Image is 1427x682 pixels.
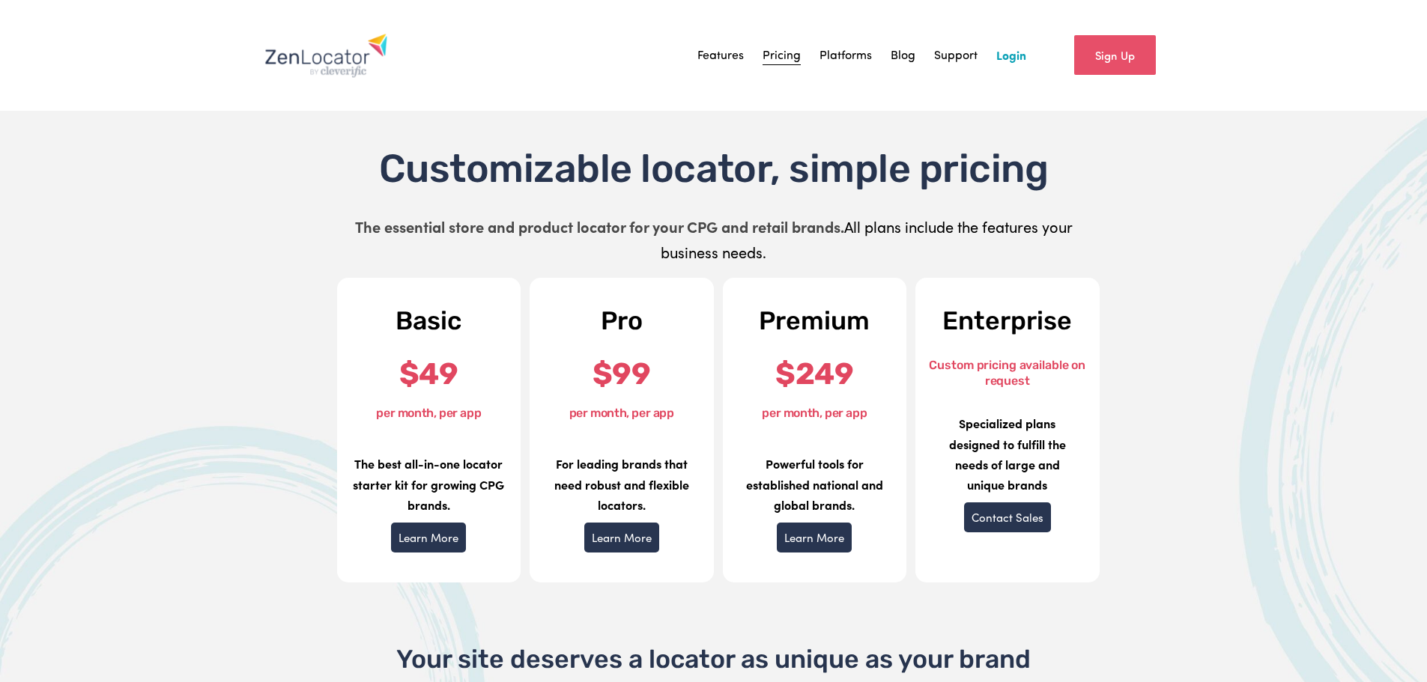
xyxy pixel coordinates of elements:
font: per month, per app [376,406,481,420]
strong: Powerful tools for established national and global brands. [746,455,883,512]
strong: The best all-in-one locator starter kit for growing CPG brands. [353,455,504,512]
font: Custom pricing available on request [929,358,1085,388]
h2: Premium [736,308,894,335]
a: Features [697,44,744,67]
a: Platforms [819,44,872,67]
strong: Specialized plans designed to fulfill the needs of large and unique brands [949,415,1066,493]
a: Blog [891,44,915,67]
strong: For leading brands that need robust and flexible locators. [554,455,689,512]
a: Support [934,44,978,67]
strong: $99 [593,356,651,392]
a: Learn More [391,523,466,552]
h2: Pro [542,308,701,335]
span: Customizable locator, simple pricing [379,145,1048,192]
a: Pricing [763,44,801,67]
a: Learn More [584,523,659,552]
a: Login [996,44,1026,67]
h2: Basic [350,308,509,335]
strong: $249 [775,356,853,392]
font: per month, per app [762,406,867,420]
a: Contact Sales [964,502,1051,532]
h2: Enterprise [928,308,1087,335]
a: Sign Up [1074,35,1156,75]
strong: $49 [399,356,458,392]
p: All plans include the features your business needs. [341,214,1087,265]
img: Zenlocator [264,33,388,78]
a: Learn More [777,523,852,552]
font: per month, per app [569,406,674,420]
strong: The essential store and product locator for your CPG and retail brands. [355,216,844,237]
span: Your site deserves a locator as unique as your brand [396,644,1031,675]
